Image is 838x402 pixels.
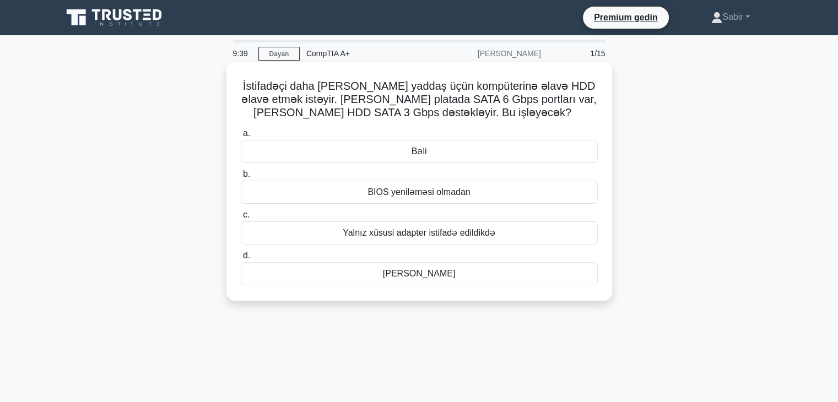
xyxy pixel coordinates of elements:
[594,13,658,22] font: Premium gedin
[241,80,596,118] font: İstifadəçi daha [PERSON_NAME] yaddaş üçün kompüterinə əlavə HDD əlavə etmək istəyir. [PERSON_NAME...
[685,6,776,28] a: Sabir
[243,128,250,138] font: a.
[412,146,427,156] font: Bəli
[722,12,743,21] font: Sabir
[343,228,495,237] font: Yalnız xüsusi adapter istifadə edildikdə
[269,50,289,58] font: Dayan
[243,251,250,260] font: d.
[367,187,470,197] font: BIOS yeniləməsi olmadan
[243,169,250,178] font: b.
[233,49,248,58] font: 9:39
[587,10,664,24] a: Premium gedin
[243,210,250,219] font: c.
[258,47,300,61] a: Dayan
[590,49,605,58] font: 1/15
[478,49,541,58] font: [PERSON_NAME]
[383,269,456,278] font: [PERSON_NAME]
[306,49,350,58] font: CompTIA A+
